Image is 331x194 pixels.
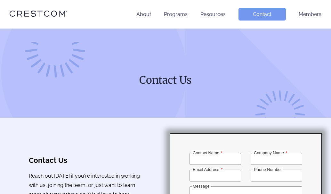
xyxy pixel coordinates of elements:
h3: Contact Us [29,156,141,164]
h1: Contact Us [43,73,288,87]
a: Contact [238,8,286,21]
a: Members [299,11,321,17]
a: Programs [164,11,188,17]
label: Email Address [192,167,223,172]
label: Contact Name [192,150,223,155]
label: Message [192,184,211,189]
a: About [136,11,151,17]
label: Phone Number [253,167,283,172]
a: Resources [200,11,226,17]
label: Company Name [253,150,288,155]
